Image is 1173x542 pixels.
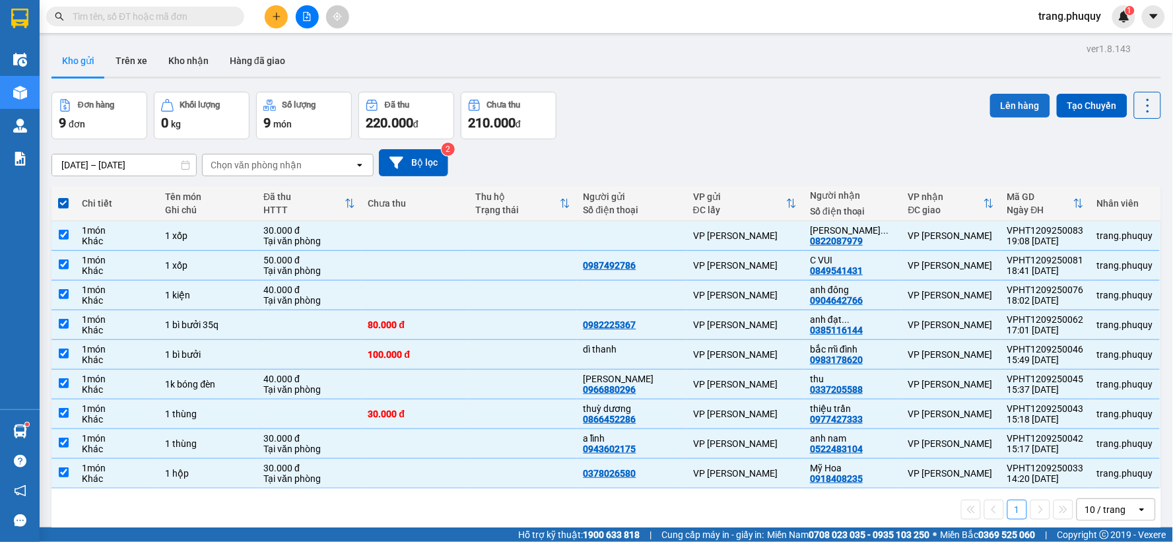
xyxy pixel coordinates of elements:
[810,384,863,395] div: 0337205588
[583,529,640,540] strong: 1900 633 818
[584,384,636,395] div: 0966880296
[584,260,636,271] div: 0987492786
[693,468,797,479] div: VP [PERSON_NAME]
[1007,374,1084,384] div: VPHT1209250045
[693,379,797,390] div: VP [PERSON_NAME]
[256,92,352,139] button: Số lượng9món
[881,225,888,236] span: ...
[1007,344,1084,355] div: VPHT1209250046
[263,374,354,384] div: 40.000 đ
[165,409,250,419] div: 1 thùng
[1007,384,1084,395] div: 15:37 [DATE]
[165,438,250,449] div: 1 thùng
[272,12,281,21] span: plus
[273,119,292,129] span: món
[165,205,250,215] div: Ghi chú
[1087,42,1131,56] div: ver 1.8.143
[487,100,521,110] div: Chưa thu
[263,191,344,202] div: Đã thu
[1007,225,1084,236] div: VPHT1209250083
[1125,6,1135,15] sup: 1
[82,414,152,424] div: Khác
[1127,6,1132,15] span: 1
[908,349,994,360] div: VP [PERSON_NAME]
[584,374,680,384] div: văn cường
[908,205,984,215] div: ĐC giao
[82,355,152,365] div: Khác
[1100,530,1109,539] span: copyright
[1046,527,1048,542] span: |
[82,473,152,484] div: Khác
[165,260,250,271] div: 1 xốp
[584,191,680,202] div: Người gửi
[82,285,152,295] div: 1 món
[59,115,66,131] span: 9
[165,191,250,202] div: Tên món
[51,92,147,139] button: Đơn hàng9đơn
[1007,355,1084,365] div: 15:49 [DATE]
[366,115,413,131] span: 220.000
[476,205,560,215] div: Trạng thái
[165,320,250,330] div: 1 bì bưởi 35q
[14,514,26,527] span: message
[1097,198,1153,209] div: Nhân viên
[1007,295,1084,306] div: 18:02 [DATE]
[263,265,354,276] div: Tại văn phòng
[82,325,152,335] div: Khác
[82,344,152,355] div: 1 món
[693,349,797,360] div: VP [PERSON_NAME]
[768,527,930,542] span: Miền Nam
[52,154,196,176] input: Select a date range.
[518,527,640,542] span: Hỗ trợ kỹ thuật:
[69,119,85,129] span: đơn
[810,403,895,414] div: thiệu trần
[476,191,560,202] div: Thu hộ
[354,160,365,170] svg: open
[82,295,152,306] div: Khác
[1007,205,1073,215] div: Ngày ĐH
[165,290,250,300] div: 1 kiện
[82,384,152,395] div: Khác
[165,349,250,360] div: 1 bì bưởi
[810,295,863,306] div: 0904642766
[516,119,521,129] span: đ
[263,473,354,484] div: Tại văn phòng
[1007,255,1084,265] div: VPHT1209250081
[82,255,152,265] div: 1 món
[810,285,895,295] div: anh đông
[687,186,803,221] th: Toggle SortBy
[154,92,250,139] button: Khối lượng0kg
[11,9,28,28] img: logo-vxr
[584,433,680,444] div: a lĩnh
[810,314,895,325] div: anh đạt 0901758288
[693,438,797,449] div: VP [PERSON_NAME]
[82,444,152,454] div: Khác
[13,119,27,133] img: warehouse-icon
[379,149,448,176] button: Bộ lọc
[326,5,349,28] button: aim
[263,255,354,265] div: 50.000 đ
[51,45,105,77] button: Kho gửi
[25,423,29,426] sup: 1
[263,285,354,295] div: 40.000 đ
[1028,8,1112,24] span: trang.phuquy
[908,260,994,271] div: VP [PERSON_NAME]
[296,5,319,28] button: file-add
[908,230,994,241] div: VP [PERSON_NAME]
[283,100,316,110] div: Số lượng
[82,236,152,246] div: Khác
[908,468,994,479] div: VP [PERSON_NAME]
[1142,5,1165,28] button: caret-down
[368,320,463,330] div: 80.000 đ
[1097,468,1153,479] div: trang.phuquy
[358,92,454,139] button: Đã thu220.000đ
[82,403,152,414] div: 1 món
[693,205,786,215] div: ĐC lấy
[82,314,152,325] div: 1 món
[105,45,158,77] button: Trên xe
[78,100,114,110] div: Đơn hàng
[263,463,354,473] div: 30.000 đ
[165,379,250,390] div: 1k bóng đèn
[1007,325,1084,335] div: 17:01 [DATE]
[908,379,994,390] div: VP [PERSON_NAME]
